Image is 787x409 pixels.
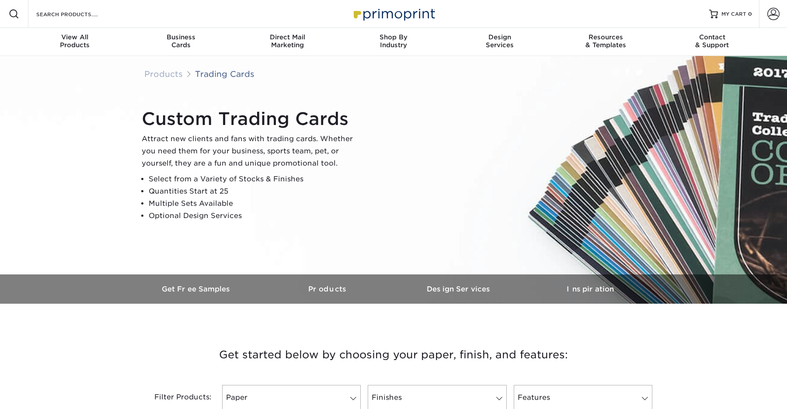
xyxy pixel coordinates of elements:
[128,28,234,56] a: BusinessCards
[553,33,659,41] span: Resources
[234,33,341,41] span: Direct Mail
[341,28,447,56] a: Shop ByIndustry
[262,274,393,304] a: Products
[138,335,649,374] h3: Get started below by choosing your paper, finish, and features:
[128,33,234,49] div: Cards
[149,185,360,198] li: Quantities Start at 25
[553,33,659,49] div: & Templates
[149,210,360,222] li: Optional Design Services
[22,33,128,49] div: Products
[748,11,752,17] span: 0
[446,33,553,41] span: Design
[659,33,765,49] div: & Support
[393,285,525,293] h3: Design Services
[22,33,128,41] span: View All
[128,33,234,41] span: Business
[131,285,262,293] h3: Get Free Samples
[341,33,447,41] span: Shop By
[142,108,360,129] h1: Custom Trading Cards
[131,274,262,304] a: Get Free Samples
[446,33,553,49] div: Services
[142,133,360,170] p: Attract new clients and fans with trading cards. Whether you need them for your business, sports ...
[525,285,656,293] h3: Inspiration
[350,4,437,23] img: Primoprint
[144,69,183,79] a: Products
[525,274,656,304] a: Inspiration
[149,173,360,185] li: Select from a Variety of Stocks & Finishes
[234,28,341,56] a: Direct MailMarketing
[341,33,447,49] div: Industry
[553,28,659,56] a: Resources& Templates
[446,28,553,56] a: DesignServices
[22,28,128,56] a: View AllProducts
[659,28,765,56] a: Contact& Support
[234,33,341,49] div: Marketing
[721,10,746,18] span: MY CART
[195,69,254,79] a: Trading Cards
[149,198,360,210] li: Multiple Sets Available
[659,33,765,41] span: Contact
[393,274,525,304] a: Design Services
[262,285,393,293] h3: Products
[35,9,121,19] input: SEARCH PRODUCTS.....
